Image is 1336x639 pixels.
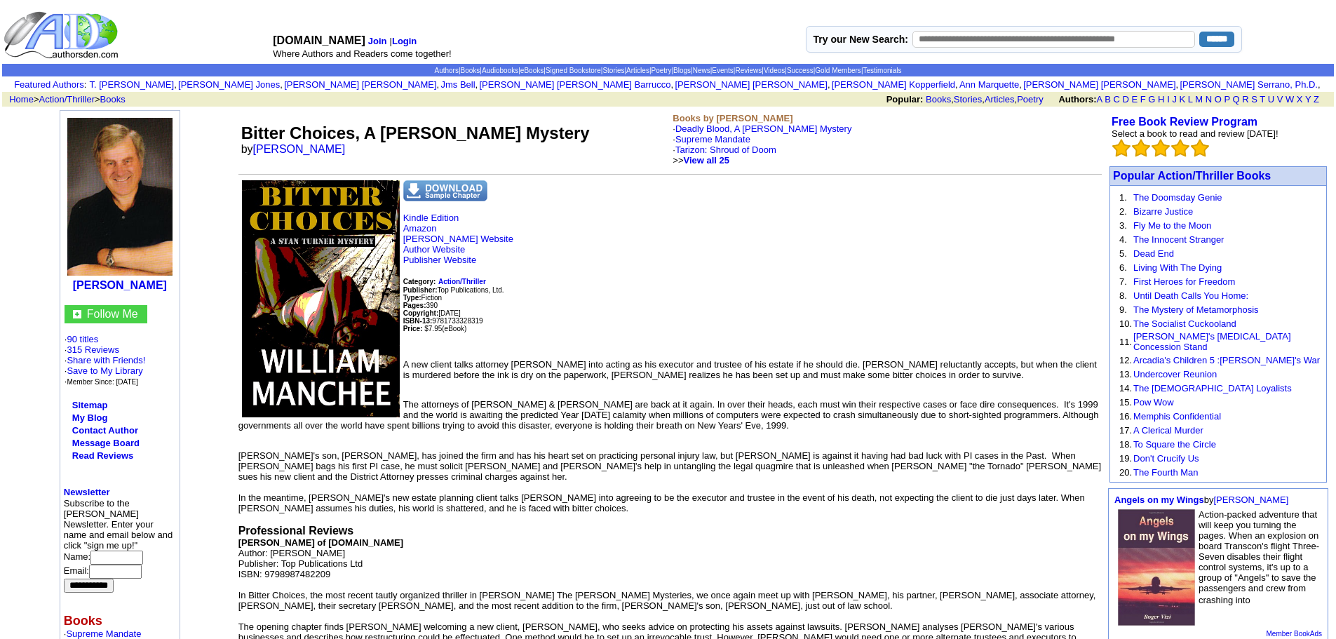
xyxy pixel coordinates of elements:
[1113,170,1271,182] font: Popular Action/Thriller Books
[675,79,827,90] a: [PERSON_NAME] [PERSON_NAME]
[65,334,146,386] font: · ·
[1305,94,1311,105] a: Y
[67,378,138,386] font: Member Since: [DATE]
[886,94,924,105] b: Popular:
[67,355,145,365] a: Share with Friends!
[67,118,173,276] img: 610.jpg
[67,344,119,355] a: 315 Reviews
[1119,290,1127,301] font: 8.
[64,614,102,628] b: Books
[693,67,710,74] a: News
[814,34,908,45] label: Try our New Search:
[1133,304,1258,315] a: The Mystery of Metamorphosis
[1119,453,1132,464] font: 19.
[546,67,601,74] a: Signed Bookstore
[1188,94,1193,105] a: L
[403,359,1097,380] font: A new client talks attorney [PERSON_NAME] into acting as his executor and trustee of his estate i...
[14,79,84,90] a: Featured Authors
[403,325,423,332] b: Price:
[1171,139,1189,157] img: bigemptystars.png
[283,81,284,89] font: i
[520,67,544,74] a: eBooks
[1195,94,1203,105] a: M
[1321,81,1322,89] font: i
[424,325,442,332] font: $7.95
[1133,248,1174,259] a: Dead End
[273,48,451,59] font: Where Authors and Readers come together!
[89,79,1321,90] font: , , , , , , , , , ,
[1122,94,1128,105] a: D
[9,94,34,105] a: Home
[403,213,459,223] a: Kindle Edition
[1119,467,1132,478] font: 20.
[434,67,901,74] span: | | | | | | | | | | | | | | |
[958,81,959,89] font: i
[1131,94,1138,105] a: E
[1022,81,1023,89] font: i
[1133,411,1221,422] a: Memphis Confidential
[1242,94,1248,105] a: R
[602,67,624,74] a: Stories
[1133,383,1292,394] a: The [DEMOGRAPHIC_DATA] Loyalists
[673,81,675,89] font: i
[1119,304,1127,315] font: 9.
[1133,234,1224,245] a: The Innocent Stranger
[1133,262,1222,273] a: Living With The Dying
[712,67,734,74] a: Events
[675,144,776,155] a: Tarizon: Shroud of Doom
[64,628,142,639] font: ·
[1133,467,1199,478] a: The Fourth Man
[273,34,365,46] font: [DOMAIN_NAME]
[438,309,460,317] font: [DATE]
[4,94,126,105] font: > >
[830,81,832,89] font: i
[1132,139,1150,157] img: bigemptystars.png
[390,36,419,46] font: |
[39,94,95,105] a: Action/Thriller
[177,81,178,89] font: i
[64,498,173,590] font: Subscribe to the [PERSON_NAME] Newsletter. Enter your name and email below and click "sign me up!...
[403,286,504,294] font: Top Publications, Ltd.
[438,276,486,286] a: Action/Thriller
[87,308,138,320] font: Follow Me
[735,67,762,74] a: Reviews
[100,94,126,105] a: Books
[815,67,861,74] a: Gold Members
[434,67,458,74] a: Authors
[439,81,440,89] font: i
[1133,276,1235,287] a: First Heroes for Freedom
[1119,234,1127,245] font: 4.
[1119,355,1132,365] font: 12.
[1133,206,1193,217] a: Bizarre Justice
[1113,94,1119,105] a: C
[1112,116,1257,128] a: Free Book Review Program
[73,310,81,318] img: gc.jpg
[403,180,487,201] img: dnsample.png
[72,438,140,448] a: Message Board
[1172,94,1177,105] a: J
[67,334,98,344] a: 90 titles
[1133,331,1291,352] a: [PERSON_NAME]'s [MEDICAL_DATA] Concession Stand
[1158,94,1164,105] a: H
[403,234,513,244] a: [PERSON_NAME] Website
[442,325,466,332] font: (eBook)
[985,94,1015,105] a: Articles
[954,94,982,105] a: Stories
[832,79,955,90] a: [PERSON_NAME] Kopperfield
[1167,94,1170,105] a: I
[673,67,691,74] a: Blogs
[242,180,400,417] img: See larger image
[1112,139,1131,157] img: bigemptystars.png
[673,113,792,123] b: Books by [PERSON_NAME]
[1119,206,1127,217] font: 2.
[1133,369,1217,379] a: Undercover Reunion
[73,279,167,291] a: [PERSON_NAME]
[72,412,108,423] a: My Blog
[65,355,146,386] font: · · ·
[1206,94,1212,105] a: N
[1133,318,1236,329] a: The Socialist Cuckooland
[1058,94,1096,105] b: Authors:
[1199,509,1319,605] font: Action-packed adventure that will keep you turning the pages. When an explosion on board Transcon...
[403,302,438,309] font: 390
